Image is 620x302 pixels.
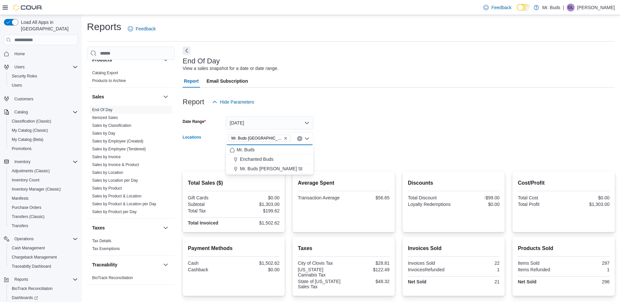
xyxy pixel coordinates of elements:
[12,295,38,300] span: Dashboards
[518,202,562,207] div: Total Profit
[12,214,44,219] span: Transfers (Classic)
[240,156,274,162] span: Enchanted Buds
[7,81,80,90] button: Users
[92,123,131,128] span: Sales by Classification
[228,135,291,142] span: Mr. Buds Prince Street
[188,202,232,207] div: Subtotal
[226,155,313,164] button: Enchanted Buds
[12,95,36,103] a: Customers
[92,57,160,63] button: Products
[92,201,156,207] span: Sales by Product & Location per Day
[12,83,22,88] span: Users
[188,179,280,187] h2: Total Sales ($)
[517,4,530,11] input: Dark Mode
[481,1,514,14] a: Feedback
[92,139,143,144] span: Sales by Employee (Created)
[9,81,78,89] span: Users
[9,222,31,230] a: Transfers
[12,235,78,243] span: Operations
[491,4,511,11] span: Feedback
[12,119,51,124] span: Classification (Classic)
[7,212,80,221] button: Transfers (Classic)
[125,22,158,35] a: Feedback
[9,145,34,153] a: Promotions
[87,237,175,255] div: Taxes
[183,98,204,106] h3: Report
[92,261,160,268] button: Traceability
[455,279,499,284] div: 21
[298,244,390,252] h2: Taxes
[226,164,313,174] button: Mr. Buds [PERSON_NAME] St
[9,213,78,221] span: Transfers (Classic)
[209,95,257,109] button: Hide Parameters
[9,136,78,143] span: My Catalog (Beta)
[12,63,78,71] span: Users
[183,119,206,124] label: Date Range
[7,185,80,194] button: Inventory Manager (Classic)
[565,260,610,266] div: 297
[518,260,562,266] div: Items Sold
[183,135,201,140] label: Locations
[188,267,232,272] div: Cashback
[1,275,80,284] button: Reports
[12,108,30,116] button: Catalog
[13,4,42,11] img: Cova
[1,62,80,72] button: Users
[92,108,112,112] a: End Of Day
[298,267,342,277] div: [US_STATE] Cannabis Tax
[226,116,313,129] button: [DATE]
[9,285,55,293] a: BioTrack Reconciliation
[92,93,104,100] h3: Sales
[92,238,111,243] span: Tax Details
[207,75,248,88] span: Email Subscription
[567,4,575,11] div: Gilbert Lopez
[87,69,175,87] div: Products
[565,267,610,272] div: 1
[9,167,78,175] span: Adjustments (Classic)
[455,202,499,207] div: $0.00
[12,63,27,71] button: Users
[188,244,280,252] h2: Payment Methods
[92,261,117,268] h3: Traceability
[92,246,120,251] a: Tax Exemptions
[9,262,78,270] span: Traceabilty Dashboard
[92,115,118,120] a: Itemized Sales
[14,96,33,102] span: Customers
[87,274,175,284] div: Traceability
[9,145,78,153] span: Promotions
[235,220,279,226] div: $1,502.62
[87,20,121,33] h1: Reports
[1,108,80,117] button: Catalog
[577,4,615,11] p: [PERSON_NAME]
[220,99,254,105] span: Hide Parameters
[12,245,45,251] span: Cash Management
[14,51,25,57] span: Home
[455,260,499,266] div: 22
[345,260,390,266] div: $28.81
[9,222,78,230] span: Transfers
[12,177,40,183] span: Inventory Count
[92,70,118,75] span: Catalog Export
[237,146,255,153] span: Mr. Buds
[408,244,500,252] h2: Invoices Sold
[92,193,142,199] span: Sales by Product & Location
[9,117,78,125] span: Classification (Classic)
[12,205,42,210] span: Purchase Orders
[92,162,139,167] a: Sales by Invoice & Product
[9,185,78,193] span: Inventory Manager (Classic)
[162,56,170,64] button: Products
[92,186,122,191] span: Sales by Product
[304,136,310,141] button: Close list of options
[9,204,44,211] a: Purchase Orders
[240,165,302,172] span: Mr. Buds [PERSON_NAME] St
[9,176,78,184] span: Inventory Count
[92,170,123,175] a: Sales by Location
[518,267,562,272] div: Items Refunded
[12,196,28,201] span: Manifests
[12,223,28,228] span: Transfers
[92,93,160,100] button: Sales
[92,78,126,83] a: Products to Archive
[14,159,30,164] span: Inventory
[7,221,80,230] button: Transfers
